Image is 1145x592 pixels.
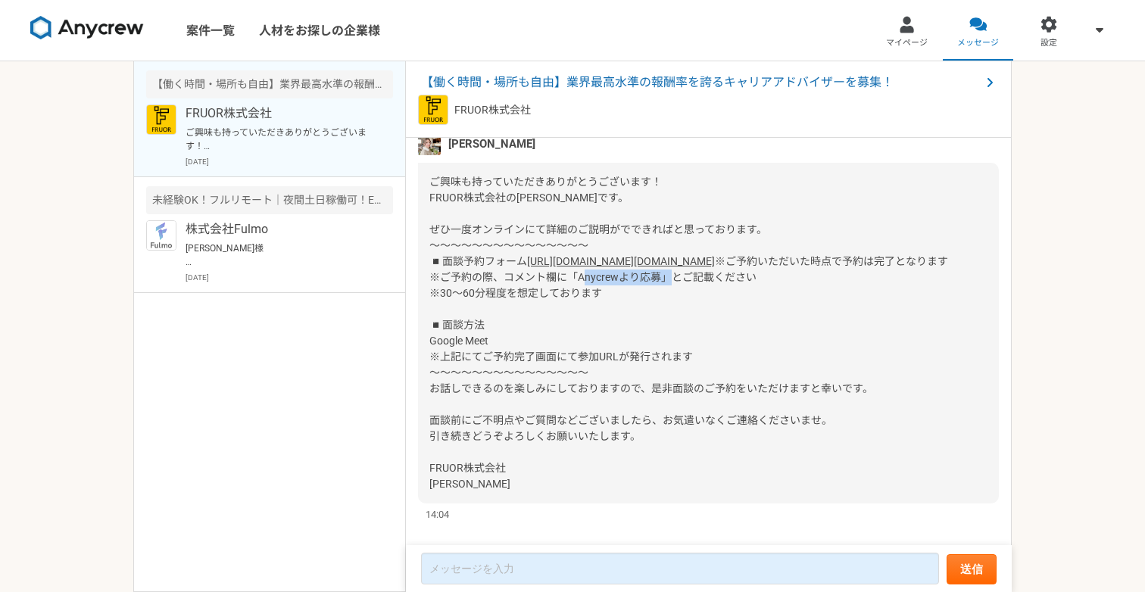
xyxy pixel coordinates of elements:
[429,255,948,490] span: ※ご予約いただいた時点で予約は完了となります ※ご予約の際、コメント欄に「Anycrewより応募」とご記載ください ※30〜60分程度を想定しております ◾️面談方法 Google Meet ※...
[426,507,449,522] span: 14:04
[146,104,176,135] img: FRUOR%E3%83%AD%E3%82%B3%E3%82%99.png
[186,241,373,269] p: [PERSON_NAME]様 大変失礼いたしました。 15時開始でお願いいたします。当日は下記からご参加ください。 ＝＝＝＝＝＝＝＝＝＝ [DATE] · 午後3:00～4:00 ビデオ通話のリ...
[421,73,981,92] span: 【働く時間・場所も自由】業界最高水準の報酬率を誇るキャリアアドバイザーを募集！
[186,220,373,238] p: 株式会社Fulmo
[947,554,997,584] button: 送信
[448,136,535,152] span: [PERSON_NAME]
[429,176,767,267] span: ご興味も持っていただきありがとうございます！ FRUOR株式会社の[PERSON_NAME]です。 ぜひ一度オンラインにて詳細のご説明がでできればと思っております。 〜〜〜〜〜〜〜〜〜〜〜〜〜〜...
[454,102,531,118] p: FRUOR株式会社
[418,132,441,155] img: unnamed.jpg
[186,104,373,123] p: FRUOR株式会社
[957,37,999,49] span: メッセージ
[186,272,393,283] p: [DATE]
[186,156,393,167] p: [DATE]
[186,126,373,153] p: ご興味も持っていただきありがとうございます！ FRUOR株式会社の[PERSON_NAME]です。 ぜひ一度オンラインにて詳細のご説明がでできればと思っております。 〜〜〜〜〜〜〜〜〜〜〜〜〜〜...
[418,95,448,125] img: FRUOR%E3%83%AD%E3%82%B3%E3%82%99.png
[886,37,928,49] span: マイページ
[527,255,715,267] a: [URL][DOMAIN_NAME][DOMAIN_NAME]
[146,186,393,214] div: 未経験OK！フルリモート｜夜間土日稼働可！ECサイト運営の事務
[30,16,144,40] img: 8DqYSo04kwAAAAASUVORK5CYII=
[1040,37,1057,49] span: 設定
[146,70,393,98] div: 【働く時間・場所も自由】業界最高水準の報酬率を誇るキャリアアドバイザーを募集！
[146,220,176,251] img: icon_01.jpg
